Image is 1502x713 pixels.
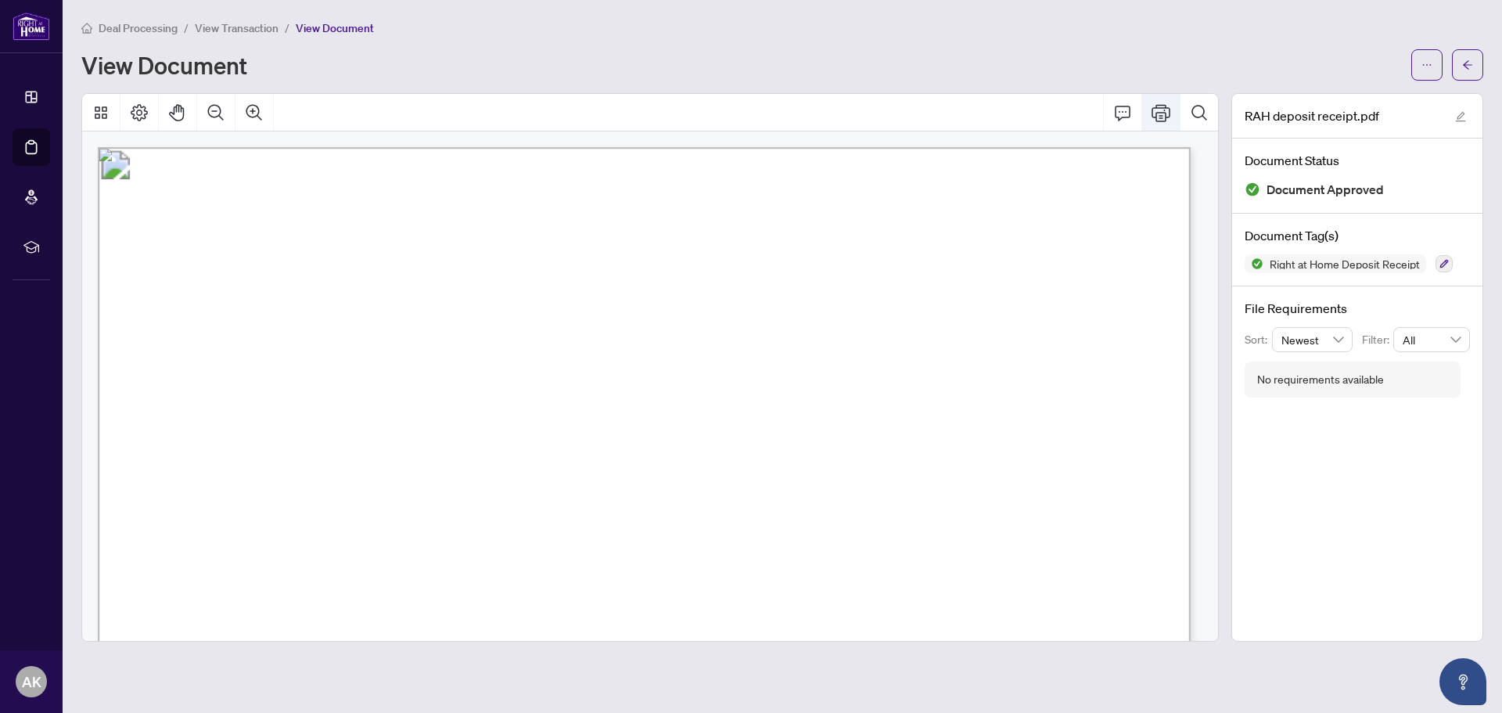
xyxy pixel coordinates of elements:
span: Deal Processing [99,21,178,35]
h4: Document Status [1245,151,1470,170]
img: logo [13,12,50,41]
span: Document Approved [1267,179,1384,200]
span: All [1403,328,1461,351]
span: ellipsis [1421,59,1432,70]
li: / [184,19,189,37]
img: Document Status [1245,182,1260,197]
span: arrow-left [1462,59,1473,70]
h1: View Document [81,52,247,77]
li: / [285,19,289,37]
p: Sort: [1245,331,1272,348]
h4: Document Tag(s) [1245,226,1470,245]
span: RAH deposit receipt.pdf [1245,106,1379,125]
p: Filter: [1362,331,1393,348]
span: home [81,23,92,34]
span: AK [22,671,41,693]
span: Newest [1281,328,1344,351]
button: Open asap [1439,658,1486,705]
h4: File Requirements [1245,299,1470,318]
img: Status Icon [1245,254,1263,273]
span: Right at Home Deposit Receipt [1263,258,1426,269]
span: View Transaction [195,21,278,35]
span: edit [1455,111,1466,122]
span: View Document [296,21,374,35]
div: No requirements available [1257,371,1384,388]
